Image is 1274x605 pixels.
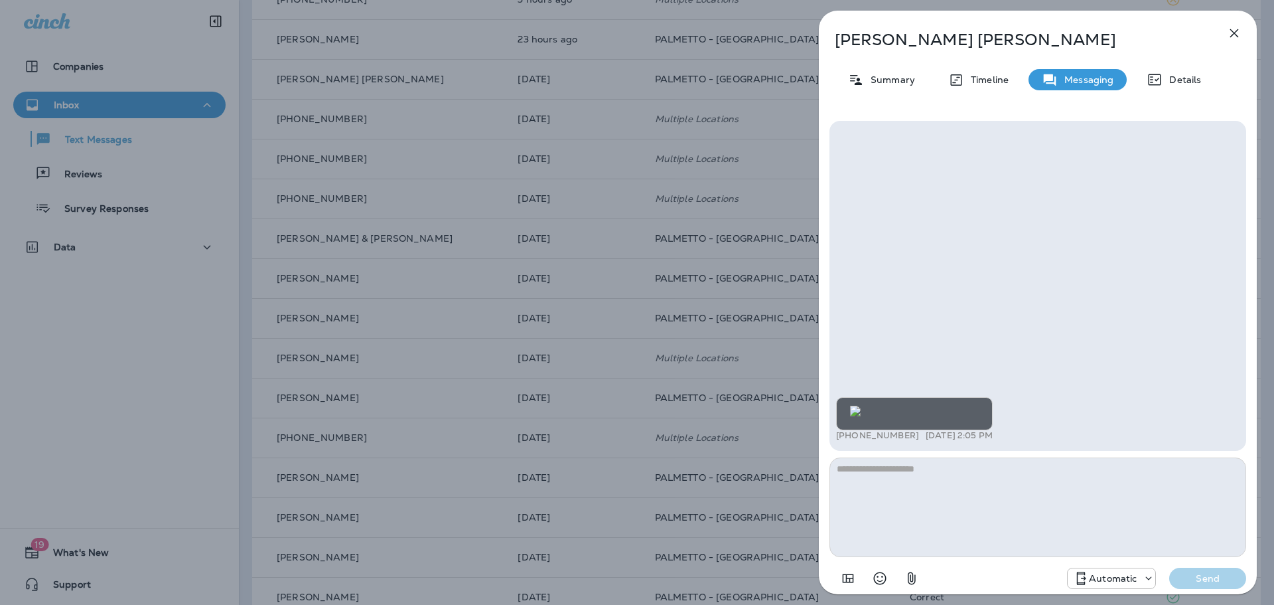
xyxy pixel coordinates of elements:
[1089,573,1137,584] p: Automatic
[867,565,893,592] button: Select an emoji
[835,31,1197,49] p: [PERSON_NAME] [PERSON_NAME]
[850,406,861,416] img: twilio-download
[836,430,919,441] p: [PHONE_NUMBER]
[926,430,993,441] p: [DATE] 2:05 PM
[835,565,861,592] button: Add in a premade template
[1163,74,1201,85] p: Details
[1058,74,1113,85] p: Messaging
[864,74,915,85] p: Summary
[964,74,1009,85] p: Timeline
